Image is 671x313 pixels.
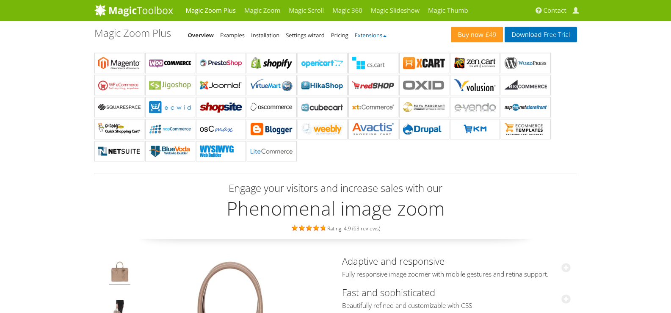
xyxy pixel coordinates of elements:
[544,6,566,15] span: Contact
[399,53,449,73] a: Magic Zoom Plus for X-Cart
[247,97,297,117] a: Magic Zoom Plus for osCommerce
[196,53,246,73] a: Magic Zoom Plus for PrestaShop
[94,97,144,117] a: Magic Zoom Plus for Squarespace
[348,97,398,117] a: Magic Zoom Plus for xt:Commerce
[94,4,173,17] img: MagicToolbox.com - Image tools for your website
[501,53,551,73] a: Magic Zoom Plus for WordPress
[98,101,141,114] b: Magic Zoom Plus for Squarespace
[200,101,242,114] b: Magic Zoom Plus for ShopSite
[454,57,496,69] b: Magic Zoom Plus for Zen Cart
[145,97,195,117] a: Magic Zoom Plus for ECWID
[94,53,144,73] a: Magic Zoom Plus for Magento
[251,123,293,136] b: Magic Zoom Plus for Blogger
[501,119,551,139] a: Magic Zoom Plus for ecommerce Templates
[342,255,571,279] a: Adaptive and responsiveFully responsive image zoomer with mobile gestures and retina support.
[399,97,449,117] a: Magic Zoom Plus for Miva Merchant
[145,75,195,95] a: Magic Zoom Plus for Jigoshop
[403,57,445,69] b: Magic Zoom Plus for X-Cart
[94,75,144,95] a: Magic Zoom Plus for WP e-Commerce
[301,79,344,91] b: Magic Zoom Plus for HikaShop
[251,57,293,69] b: Magic Zoom Plus for Shopify
[251,79,293,91] b: Magic Zoom Plus for VirtueMart
[188,31,214,39] a: Overview
[94,119,144,139] a: Magic Zoom Plus for GoDaddy Shopping Cart
[200,79,242,91] b: Magic Zoom Plus for Joomla
[196,119,246,139] a: Magic Zoom Plus for osCMax
[298,53,348,73] a: Magic Zoom Plus for OpenCart
[403,123,445,136] b: Magic Zoom Plus for Drupal
[109,261,130,285] img: Product image zoom example
[403,79,445,91] b: Magic Zoom Plus for OXID
[355,31,387,39] a: Extensions
[98,145,141,158] b: Magic Zoom Plus for NetSuite
[403,101,445,114] b: Magic Zoom Plus for Miva Merchant
[352,57,395,69] b: Magic Zoom Plus for CS-Cart
[505,123,547,136] b: Magic Zoom Plus for ecommerce Templates
[454,123,496,136] b: Magic Zoom Plus for EKM
[149,57,191,69] b: Magic Zoom Plus for WooCommerce
[94,28,171,39] h1: Magic Zoom Plus
[541,31,570,38] span: Free Trial
[149,101,191,114] b: Magic Zoom Plus for ECWID
[342,302,571,310] span: Beautifully refined and customizable with CSS
[348,53,398,73] a: Magic Zoom Plus for CS-Cart
[98,79,141,91] b: Magic Zoom Plus for WP e-Commerce
[298,75,348,95] a: Magic Zoom Plus for HikaShop
[454,79,496,91] b: Magic Zoom Plus for Volusion
[301,123,344,136] b: Magic Zoom Plus for Weebly
[196,141,246,161] a: Magic Zoom Plus for WYSIWYG
[501,75,551,95] a: Magic Zoom Plus for Bigcommerce
[298,119,348,139] a: Magic Zoom Plus for Weebly
[98,57,141,69] b: Magic Zoom Plus for Magento
[342,270,571,279] span: Fully responsive image zoomer with mobile gestures and retina support.
[247,119,297,139] a: Magic Zoom Plus for Blogger
[145,53,195,73] a: Magic Zoom Plus for WooCommerce
[454,101,496,114] b: Magic Zoom Plus for e-vendo
[301,101,344,114] b: Magic Zoom Plus for CubeCart
[450,53,500,73] a: Magic Zoom Plus for Zen Cart
[352,79,395,91] b: Magic Zoom Plus for redSHOP
[505,27,577,42] a: DownloadFree Trial
[352,101,395,114] b: Magic Zoom Plus for xt:Commerce
[247,75,297,95] a: Magic Zoom Plus for VirtueMart
[94,223,577,233] div: Rating: 4.9 ( )
[200,145,242,158] b: Magic Zoom Plus for WYSIWYG
[251,31,279,39] a: Installation
[196,75,246,95] a: Magic Zoom Plus for Joomla
[450,119,500,139] a: Magic Zoom Plus for EKM
[94,141,144,161] a: Magic Zoom Plus for NetSuite
[451,27,503,42] a: Buy now£49
[298,97,348,117] a: Magic Zoom Plus for CubeCart
[97,183,575,194] h3: Engage your visitors and increase sales with our
[286,31,325,39] a: Settings wizard
[331,31,348,39] a: Pricing
[450,75,500,95] a: Magic Zoom Plus for Volusion
[450,97,500,117] a: Magic Zoom Plus for e-vendo
[200,57,242,69] b: Magic Zoom Plus for PrestaShop
[145,141,195,161] a: Magic Zoom Plus for BlueVoda
[247,141,297,161] a: Magic Zoom Plus for LiteCommerce
[94,198,577,219] h2: Phenomenal image zoom
[483,31,497,38] span: £49
[149,123,191,136] b: Magic Zoom Plus for nopCommerce
[149,145,191,158] b: Magic Zoom Plus for BlueVoda
[342,286,571,310] a: Fast and sophisticatedBeautifully refined and customizable with CSS
[505,101,547,114] b: Magic Zoom Plus for AspDotNetStorefront
[196,97,246,117] a: Magic Zoom Plus for ShopSite
[149,79,191,91] b: Magic Zoom Plus for Jigoshop
[505,57,547,69] b: Magic Zoom Plus for WordPress
[220,31,245,39] a: Examples
[399,75,449,95] a: Magic Zoom Plus for OXID
[505,79,547,91] b: Magic Zoom Plus for Bigcommerce
[353,225,379,232] a: 63 reviews
[348,119,398,139] a: Magic Zoom Plus for Avactis
[145,119,195,139] a: Magic Zoom Plus for nopCommerce
[98,123,141,136] b: Magic Zoom Plus for GoDaddy Shopping Cart
[399,119,449,139] a: Magic Zoom Plus for Drupal
[501,97,551,117] a: Magic Zoom Plus for AspDotNetStorefront
[251,101,293,114] b: Magic Zoom Plus for osCommerce
[348,75,398,95] a: Magic Zoom Plus for redSHOP
[200,123,242,136] b: Magic Zoom Plus for osCMax
[247,53,297,73] a: Magic Zoom Plus for Shopify
[301,57,344,69] b: Magic Zoom Plus for OpenCart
